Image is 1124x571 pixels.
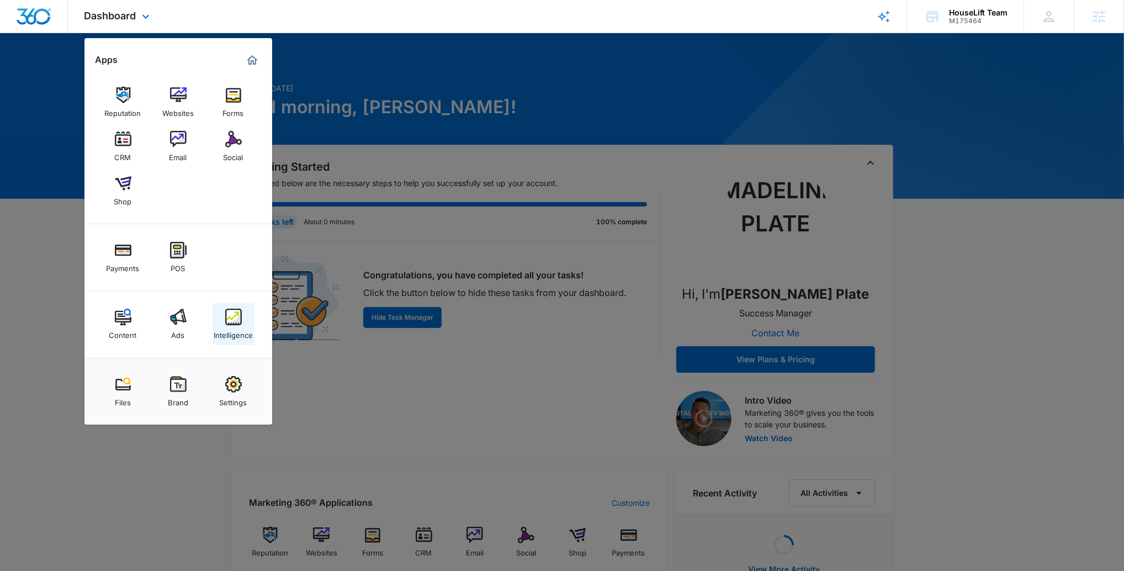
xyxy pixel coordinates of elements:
a: Settings [213,371,255,413]
a: Files [102,371,144,413]
div: Intelligence [214,325,253,340]
a: Marketing 360® Dashboard [243,51,261,69]
a: POS [157,236,199,278]
a: Ads [157,303,199,345]
div: Websites [162,103,194,118]
a: Forms [213,81,255,123]
div: Email [169,147,187,162]
div: Ads [172,325,185,340]
div: Brand [168,393,188,407]
a: Content [102,303,144,345]
a: Brand [157,371,199,413]
div: CRM [115,147,131,162]
h2: Apps [96,55,118,65]
a: Shop [102,170,144,212]
div: Forms [223,103,244,118]
div: Shop [114,192,132,206]
a: Reputation [102,81,144,123]
div: Files [115,393,131,407]
div: Payments [107,258,140,273]
a: Payments [102,236,144,278]
span: Dashboard [84,10,136,22]
div: account name [949,8,1008,17]
div: Content [109,325,137,340]
div: Reputation [105,103,141,118]
div: Settings [220,393,247,407]
a: Email [157,125,199,167]
a: Websites [157,81,199,123]
div: POS [171,258,185,273]
div: account id [949,17,1008,25]
a: Social [213,125,255,167]
div: Social [224,147,243,162]
a: CRM [102,125,144,167]
a: Intelligence [213,303,255,345]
